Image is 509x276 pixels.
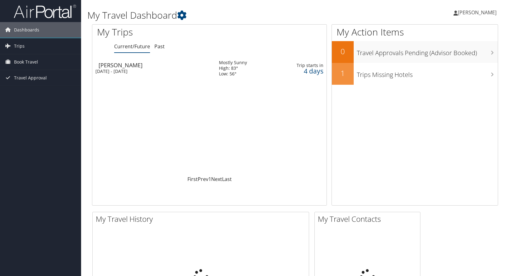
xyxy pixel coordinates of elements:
h2: 1 [332,68,354,79]
a: Prev [198,176,208,183]
h1: My Trips [97,26,224,39]
span: [PERSON_NAME] [458,9,497,16]
h1: My Action Items [332,26,498,39]
img: airportal-logo.png [14,4,76,19]
span: Book Travel [14,54,38,70]
a: 1Trips Missing Hotels [332,63,498,85]
a: Next [211,176,222,183]
a: First [187,176,198,183]
h2: My Travel History [96,214,309,224]
a: 0Travel Approvals Pending (Advisor Booked) [332,41,498,63]
div: Mostly Sunny [219,60,247,65]
a: 1 [208,176,211,183]
div: [DATE] - [DATE] [95,69,210,74]
div: Low: 56° [219,71,247,77]
h1: My Travel Dashboard [87,9,364,22]
h2: 0 [332,46,354,57]
div: 4 days [282,68,323,74]
div: High: 83° [219,65,247,71]
a: Last [222,176,232,183]
h3: Travel Approvals Pending (Advisor Booked) [357,45,498,57]
span: Travel Approval [14,70,47,86]
a: Current/Future [114,43,150,50]
span: Trips [14,38,25,54]
h3: Trips Missing Hotels [357,67,498,79]
div: Trip starts in [282,63,323,68]
span: Dashboards [14,22,39,38]
h2: My Travel Contacts [318,214,420,224]
a: Past [154,43,165,50]
a: [PERSON_NAME] [453,3,503,22]
div: [PERSON_NAME] [99,62,213,68]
